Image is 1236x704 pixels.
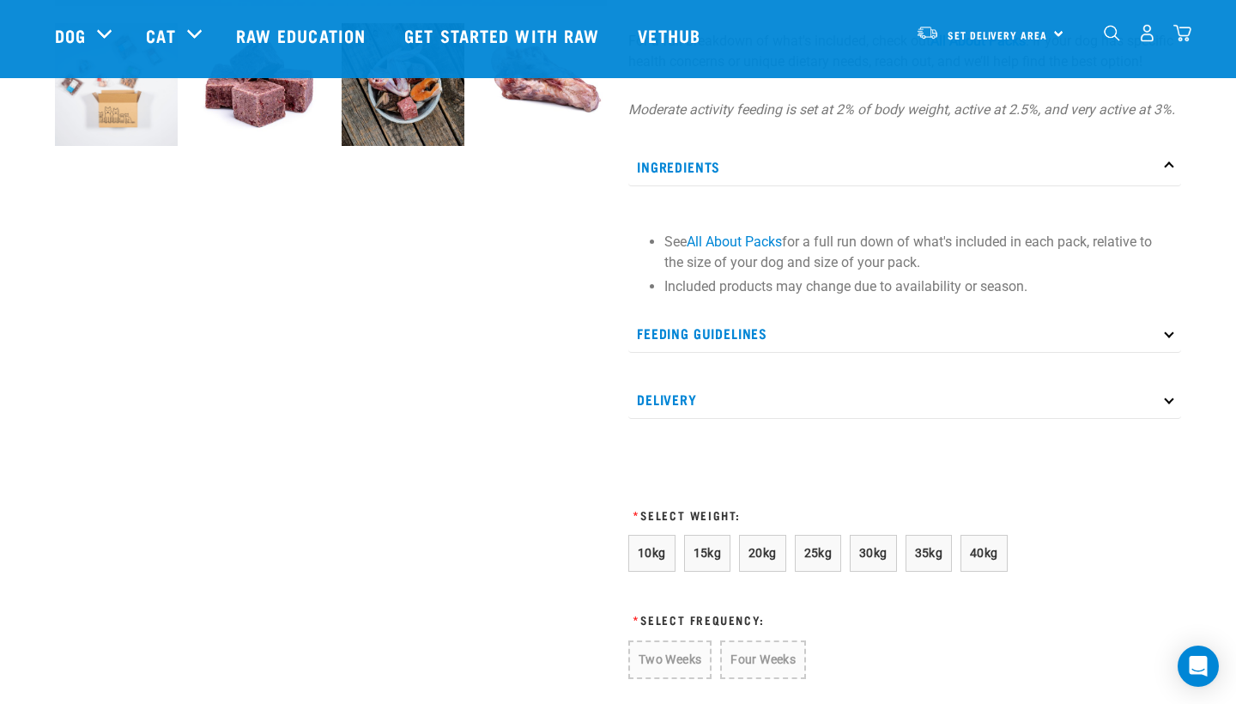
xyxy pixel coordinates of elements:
[55,22,86,48] a: Dog
[795,535,842,572] button: 25kg
[198,23,321,146] img: Cubes
[664,232,1172,273] p: See for a full run down of what's included in each pack, relative to the size of your dog and siz...
[906,535,953,572] button: 35kg
[628,314,1181,353] p: Feeding Guidelines
[684,535,731,572] button: 15kg
[948,32,1047,38] span: Set Delivery Area
[1138,24,1156,42] img: user.png
[687,234,782,250] a: All About Packs
[694,546,722,560] span: 15kg
[916,25,939,40] img: van-moving.png
[850,535,897,572] button: 30kg
[1104,25,1120,41] img: home-icon-1@2x.png
[638,546,666,560] span: 10kg
[804,546,833,560] span: 25kg
[485,23,608,146] img: 1205 Veal Brisket 1pp 01
[664,276,1172,297] li: Included products may change due to availability or season.
[628,148,1181,186] p: Ingredients
[628,535,676,572] button: 10kg
[915,546,943,560] span: 35kg
[859,546,888,560] span: 30kg
[1173,24,1191,42] img: home-icon@2x.png
[720,640,806,679] button: Four Weeks
[621,1,722,70] a: Vethub
[628,613,1015,626] h3: Select Frequency:
[219,1,387,70] a: Raw Education
[748,546,777,560] span: 20kg
[146,22,175,48] a: Cat
[628,101,1175,118] em: Moderate activity feeding is set at 2% of body weight, active at 2.5%, and very active at 3%.
[628,508,1015,521] h3: Select Weight:
[960,535,1008,572] button: 40kg
[1178,646,1219,687] div: Open Intercom Messenger
[387,1,621,70] a: Get started with Raw
[970,546,998,560] span: 40kg
[628,640,712,679] button: Two Weeks
[342,23,464,146] img: Assortment of Raw Essentials Ingredients Including, Salmon Fillet, Cubed Beef And Tripe, Turkey W...
[628,380,1181,419] p: Delivery
[739,535,786,572] button: 20kg
[55,23,178,146] img: Dog 0 2sec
